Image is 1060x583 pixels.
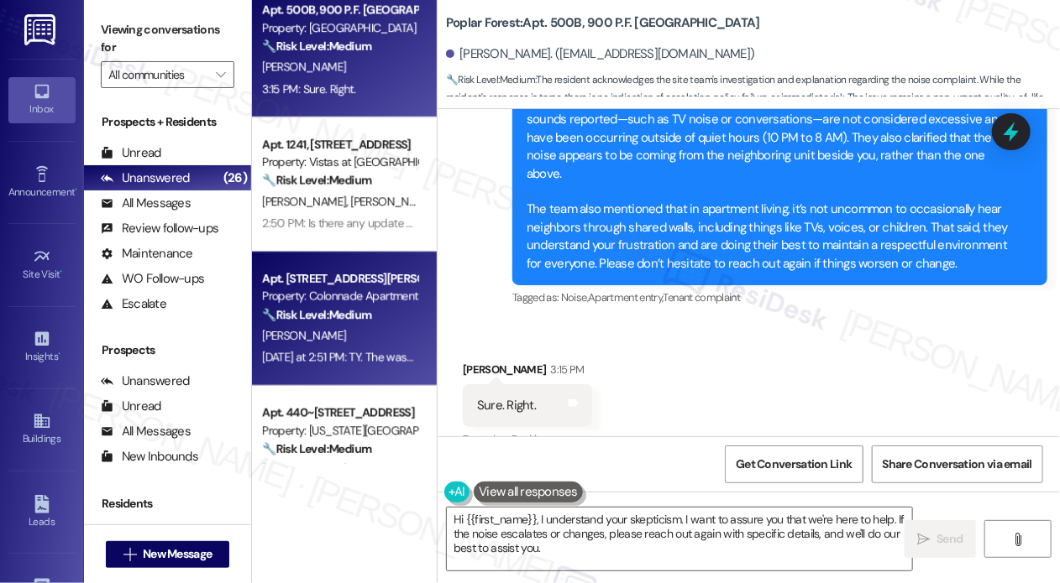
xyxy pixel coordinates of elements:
[101,295,166,313] div: Escalate
[447,508,912,570] textarea: Hi {{first_name}}, I understand your skepticism. I want to assure you that we're here to help. If...
[561,290,588,305] span: Noise ,
[588,290,664,305] span: Apartment entry ,
[262,60,346,75] span: [PERSON_NAME]
[262,441,371,456] strong: 🔧 Risk Level: Medium
[219,165,251,191] div: (26)
[8,407,76,452] a: Buildings
[262,194,351,209] span: [PERSON_NAME]
[123,548,136,561] i: 
[262,288,417,305] div: Property: Colonnade Apartments
[101,144,161,162] div: Unread
[512,432,592,446] span: Positive response
[84,113,251,131] div: Prospects + Residents
[24,14,59,45] img: ResiDesk Logo
[477,397,536,414] div: Sure. Right.
[351,194,435,209] span: [PERSON_NAME]
[262,328,346,343] span: [PERSON_NAME]
[527,75,1021,273] div: Hi [PERSON_NAME]! The site team shared that they’ve made several efforts to follow up on your con...
[60,266,63,278] span: •
[446,14,760,32] b: Poplar Forest: Apt. 500B, 900 P.F. [GEOGRAPHIC_DATA]
[262,19,417,37] div: Property: [GEOGRAPHIC_DATA]
[101,270,204,288] div: WO Follow-ups
[736,455,852,473] span: Get Conversation Link
[216,68,225,81] i: 
[262,39,371,54] strong: 🔧 Risk Level: Medium
[101,195,191,212] div: All Messages
[262,216,567,231] div: 2:50 PM: Is there any update on the cleaning of the egg mess?
[262,307,371,322] strong: 🔧 Risk Level: Medium
[937,530,963,548] span: Send
[8,242,76,288] a: Site Visit •
[262,350,514,365] div: [DATE] at 2:51 PM: TY. The washer is working well! 😁
[101,448,198,466] div: New Inbounds
[262,154,417,171] div: Property: Vistas at [GEOGRAPHIC_DATA]
[101,372,190,390] div: Unanswered
[262,136,417,154] div: Apt. 1241, [STREET_ADDRESS]
[262,404,417,422] div: Apt. 440~[STREET_ADDRESS]
[262,2,417,19] div: Apt. 500B, 900 P.F. [GEOGRAPHIC_DATA]
[446,71,1060,125] span: : The resident acknowledges the site team's investigation and explanation regarding the noise com...
[725,445,863,483] button: Get Conversation Link
[262,173,371,188] strong: 🔧 Risk Level: Medium
[8,325,76,370] a: Insights •
[101,398,161,415] div: Unread
[101,169,190,187] div: Unanswered
[1011,533,1024,546] i: 
[58,348,60,360] span: •
[262,270,417,288] div: Apt. [STREET_ADDRESS][PERSON_NAME]
[463,427,592,451] div: Tagged as:
[262,462,346,477] span: [PERSON_NAME]
[108,61,207,88] input: All communities
[101,17,234,61] label: Viewing conversations for
[101,245,193,263] div: Maintenance
[664,290,741,305] span: Tenant complaint
[106,541,230,568] button: New Message
[547,361,585,378] div: 3:15 PM
[905,520,976,558] button: Send
[446,45,755,63] div: [PERSON_NAME]. ([EMAIL_ADDRESS][DOMAIN_NAME])
[101,423,191,440] div: All Messages
[75,184,77,195] span: •
[84,495,251,513] div: Residents
[446,73,535,86] strong: 🔧 Risk Level: Medium
[143,545,212,563] span: New Message
[8,77,76,122] a: Inbox
[883,455,1032,473] span: Share Conversation via email
[84,341,251,359] div: Prospects
[262,422,417,440] div: Property: [US_STATE][GEOGRAPHIC_DATA] Apartments
[512,285,1047,310] div: Tagged as:
[262,81,355,96] div: 3:15 PM: Sure. Right.
[101,220,218,237] div: Review follow-ups
[8,490,76,535] a: Leads
[463,361,592,384] div: [PERSON_NAME]
[872,445,1043,483] button: Share Conversation via email
[917,533,930,546] i: 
